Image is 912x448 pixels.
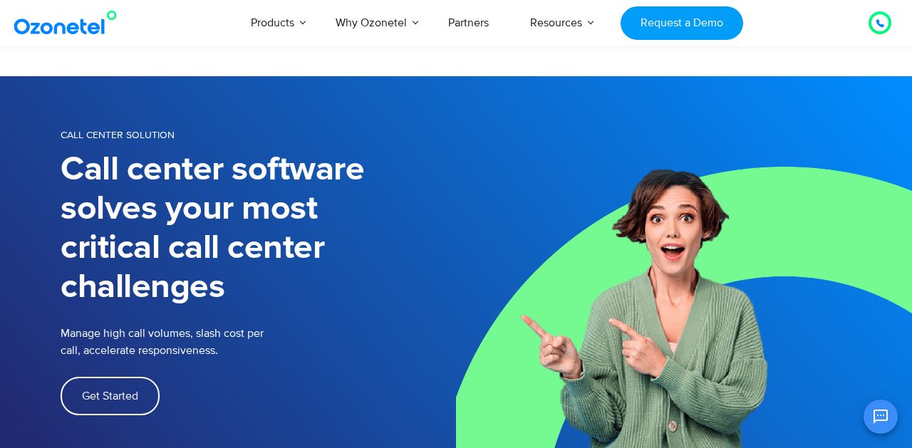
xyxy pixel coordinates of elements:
p: Manage high call volumes, slash cost per call, accelerate responsiveness. [61,325,346,359]
h1: Call center software solves your most critical call center challenges [61,150,456,307]
span: Call Center Solution [61,129,175,141]
button: Open chat [864,400,898,434]
a: Request a Demo [621,6,742,40]
a: Get Started [61,377,160,415]
span: Get Started [82,390,138,402]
